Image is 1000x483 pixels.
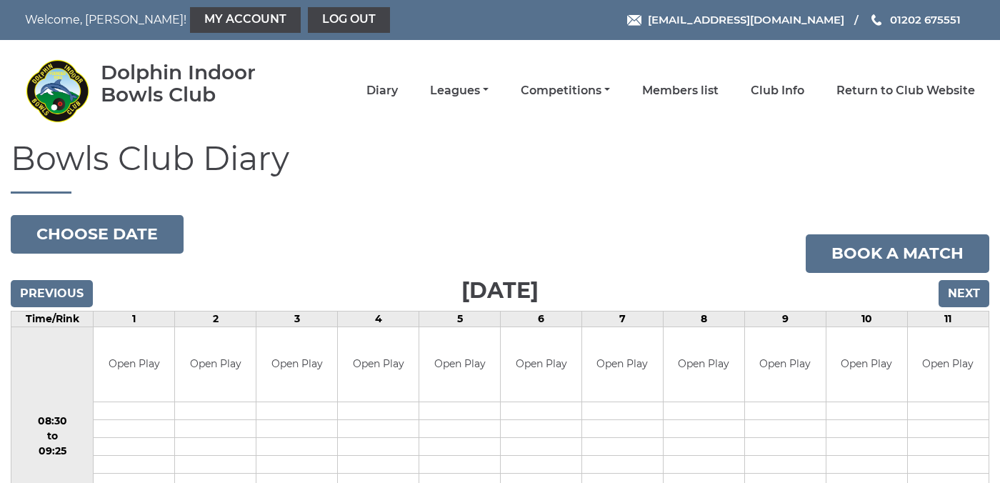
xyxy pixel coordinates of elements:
td: Open Play [664,327,744,402]
td: Open Play [908,327,989,402]
img: Email [627,15,641,26]
a: Club Info [751,83,804,99]
button: Choose date [11,215,184,254]
img: Dolphin Indoor Bowls Club [25,59,89,123]
td: Open Play [745,327,826,402]
a: Return to Club Website [836,83,975,99]
td: Open Play [338,327,419,402]
td: Open Play [582,327,663,402]
a: Members list [642,83,719,99]
td: Open Play [256,327,337,402]
h1: Bowls Club Diary [11,141,989,194]
span: [EMAIL_ADDRESS][DOMAIN_NAME] [648,13,844,26]
span: 01202 675551 [890,13,961,26]
td: 2 [175,311,256,327]
td: Open Play [175,327,256,402]
td: Open Play [94,327,174,402]
td: Open Play [826,327,907,402]
a: Log out [308,7,390,33]
td: Open Play [419,327,500,402]
td: 4 [338,311,419,327]
a: Leagues [430,83,489,99]
nav: Welcome, [PERSON_NAME]! [25,7,409,33]
a: Book a match [806,234,989,273]
td: 8 [663,311,744,327]
td: 9 [744,311,826,327]
td: Open Play [501,327,581,402]
a: My Account [190,7,301,33]
td: 10 [826,311,907,327]
img: Phone us [871,14,881,26]
td: 7 [582,311,664,327]
div: Dolphin Indoor Bowls Club [101,61,297,106]
input: Next [939,280,989,307]
a: Competitions [521,83,610,99]
td: Time/Rink [11,311,94,327]
td: 1 [94,311,175,327]
a: Phone us 01202 675551 [869,11,961,28]
a: Diary [366,83,398,99]
td: 6 [501,311,582,327]
td: 5 [419,311,501,327]
td: 11 [907,311,989,327]
td: 3 [256,311,338,327]
input: Previous [11,280,93,307]
a: Email [EMAIL_ADDRESS][DOMAIN_NAME] [627,11,844,28]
